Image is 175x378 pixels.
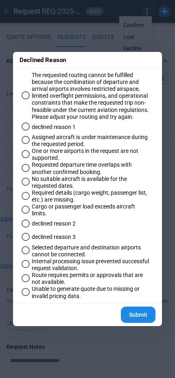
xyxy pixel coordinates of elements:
button: Submit [121,307,155,323]
span: declined reason 1 [32,124,76,131]
span: No suitable aircraft is available for the requested dates. [32,176,149,189]
span: declined reason 3 [32,234,76,241]
span: Unable to generate quote due to missing or invalid pricing data. [32,286,149,299]
span: Route requires permits or approvals that are not available. [32,272,149,286]
span: Selected departure and destination airports cannot be connected. [32,244,149,258]
span: Cargo or passenger load exceeds aircraft limits. [32,203,149,217]
span: Internal processing issue prevented successful request validation. [32,258,149,272]
span: The requested routing cannot be fulfilled because the combination of departure and arrival airpor... [32,72,149,120]
span: declined reason 2 [32,220,76,227]
span: Required details (cargo weight, passenger list, etc.) are missing. [32,189,149,203]
span: Assigned aircraft is under maintenance during the requested period. [32,134,149,148]
span: One or more airports in the request are not supported. [32,148,149,161]
span: Requested departure time overlaps with another confirmed booking. [32,161,149,175]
